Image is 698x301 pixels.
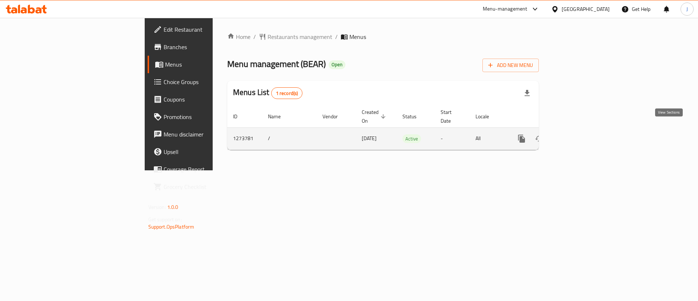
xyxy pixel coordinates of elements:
span: Coverage Report [164,165,256,174]
span: Grocery Checklist [164,182,256,191]
div: Export file [518,84,536,102]
span: Open [329,62,345,68]
a: Upsell [148,143,261,161]
table: enhanced table [227,106,589,150]
div: Total records count [271,87,303,99]
span: ID [233,112,247,121]
span: J [686,5,688,13]
th: Actions [507,106,589,128]
span: Menus [165,60,256,69]
span: Menu disclaimer [164,130,256,139]
span: Start Date [441,108,461,125]
span: Get support on: [148,215,182,224]
a: Menu disclaimer [148,126,261,143]
span: Menus [349,32,366,41]
div: Open [329,60,345,69]
span: Active [402,135,421,143]
span: Restaurants management [268,32,332,41]
a: Grocery Checklist [148,178,261,195]
div: Menu-management [483,5,527,13]
nav: breadcrumb [227,32,539,41]
a: Branches [148,38,261,56]
span: Locale [476,112,498,121]
span: Choice Groups [164,78,256,86]
h2: Menus List [233,87,302,99]
button: Add New Menu [482,59,539,72]
a: Promotions [148,108,261,126]
a: Restaurants management [259,32,332,41]
span: [DATE] [362,134,377,143]
a: Choice Groups [148,73,261,91]
span: Upsell [164,147,256,156]
span: Created On [362,108,388,125]
span: Coupons [164,95,256,104]
span: Status [402,112,426,121]
div: [GEOGRAPHIC_DATA] [562,5,610,13]
button: Change Status [530,130,548,147]
a: Coupons [148,91,261,108]
span: Edit Restaurant [164,25,256,34]
li: / [335,32,338,41]
span: Promotions [164,112,256,121]
span: Version: [148,202,166,212]
span: Name [268,112,290,121]
td: - [435,127,470,150]
button: more [513,130,530,147]
span: 1 record(s) [272,90,302,97]
a: Support.OpsPlatform [148,222,194,231]
span: Menu management ( BEAR ) [227,56,326,72]
td: All [470,127,507,150]
a: Edit Restaurant [148,21,261,38]
a: Menus [148,56,261,73]
span: Add New Menu [488,61,533,70]
span: Vendor [322,112,347,121]
td: / [262,127,317,150]
div: Active [402,134,421,143]
span: 1.0.0 [167,202,178,212]
a: Coverage Report [148,161,261,178]
span: Branches [164,43,256,51]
